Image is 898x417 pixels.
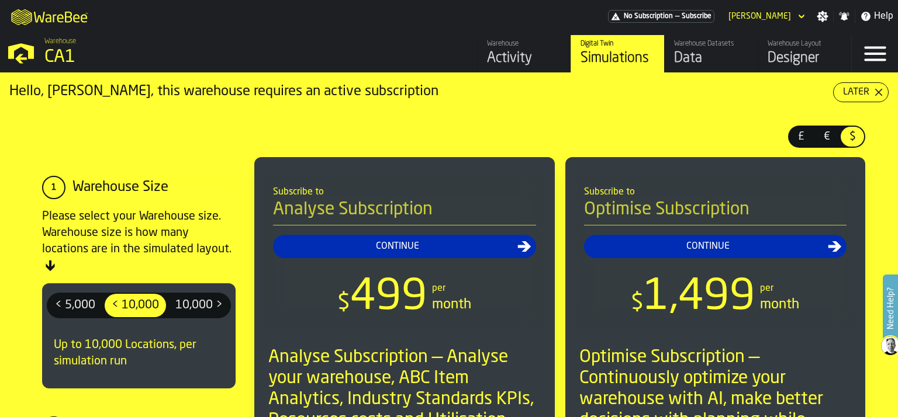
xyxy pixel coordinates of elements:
[758,35,851,72] a: link-to-/wh/i/76e2a128-1b54-4d66-80d4-05ae4c277723/designer
[840,126,865,148] label: button-switch-multi-$
[9,82,833,101] div: Hello, [PERSON_NAME], this warehouse requires an active subscription
[814,126,840,148] label: button-switch-multi-€
[107,296,164,315] span: < 10,000
[792,129,810,144] span: £
[833,82,889,102] button: button-Later
[273,185,536,199] div: Subscribe to
[674,40,748,48] div: Warehouse Datasets
[631,291,644,315] span: $
[171,296,227,315] span: 10,000 >
[760,282,773,296] div: per
[815,127,838,147] div: thumb
[724,9,807,23] div: DropdownMenuValue-David Kapusinski
[760,296,799,314] div: month
[584,235,847,258] button: button-Continue
[571,35,664,72] a: link-to-/wh/i/76e2a128-1b54-4d66-80d4-05ae4c277723/simulations
[855,9,898,23] label: button-toggle-Help
[350,277,427,319] span: 499
[768,40,842,48] div: Warehouse Layout
[644,277,755,319] span: 1,499
[47,293,103,318] label: button-switch-multi-< 5,000
[608,10,714,23] a: link-to-/wh/i/76e2a128-1b54-4d66-80d4-05ae4c277723/pricing/
[608,10,714,23] div: Menu Subscription
[105,294,166,317] div: thumb
[584,185,847,199] div: Subscribe to
[48,294,102,317] div: thumb
[42,208,236,274] div: Please select your Warehouse size. Warehouse size is how many locations are in the simulated layout.
[432,282,445,296] div: per
[768,49,842,68] div: Designer
[337,291,350,315] span: $
[728,12,791,21] div: DropdownMenuValue-David Kapusinski
[278,239,517,253] div: Continue
[589,239,828,253] div: Continue
[789,127,813,147] div: thumb
[674,49,748,68] div: Data
[72,178,168,197] div: Warehouse Size
[103,293,167,318] label: button-switch-multi-< 10,000
[838,85,874,99] div: Later
[852,35,898,72] label: button-toggle-Menu
[42,176,65,199] div: 1
[487,40,561,48] div: Warehouse
[168,294,230,317] div: thumb
[624,12,673,20] span: No Subscription
[487,49,561,68] div: Activity
[788,126,814,148] label: button-switch-multi-£
[584,199,847,225] h4: Optimise Subscription
[884,276,897,341] label: Need Help?
[812,11,833,22] label: button-toggle-Settings
[874,9,893,23] span: Help
[675,12,679,20] span: —
[682,12,712,20] span: Subscribe
[834,11,855,22] label: button-toggle-Notifications
[841,127,864,147] div: thumb
[817,129,836,144] span: €
[432,296,471,314] div: month
[843,129,862,144] span: $
[477,35,571,72] a: link-to-/wh/i/76e2a128-1b54-4d66-80d4-05ae4c277723/feed/
[44,37,76,46] span: Warehouse
[167,293,231,318] label: button-switch-multi-10,000 >
[273,199,536,225] h4: Analyse Subscription
[581,49,655,68] div: Simulations
[50,296,100,315] span: < 5,000
[44,47,360,68] div: CA1
[581,40,655,48] div: Digital Twin
[47,328,231,379] div: Up to 10,000 Locations, per simulation run
[273,235,536,258] button: button-Continue
[664,35,758,72] a: link-to-/wh/i/76e2a128-1b54-4d66-80d4-05ae4c277723/data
